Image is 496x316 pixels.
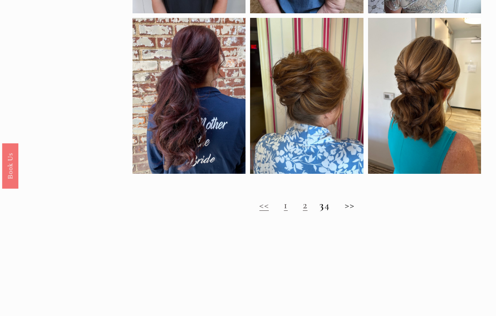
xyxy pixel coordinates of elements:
a: 1 [284,199,287,212]
a: 2 [303,199,307,212]
strong: 3 [319,199,324,212]
h2: 4 >> [133,200,481,212]
a: Book Us [2,143,18,189]
a: << [259,199,269,212]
